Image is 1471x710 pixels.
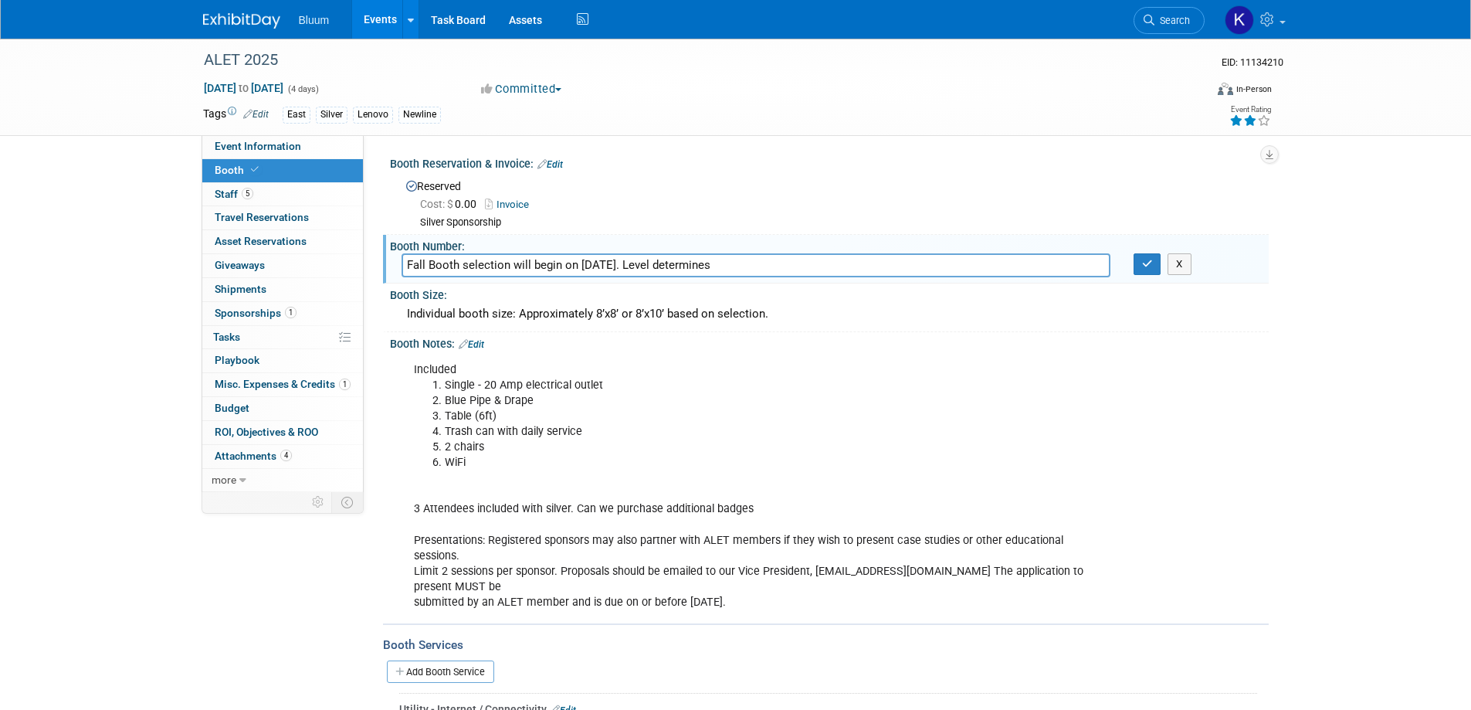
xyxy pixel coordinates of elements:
[215,211,309,223] span: Travel Reservations
[1229,106,1271,114] div: Event Rating
[215,283,266,295] span: Shipments
[286,84,319,94] span: (4 days)
[403,355,1099,618] div: Included 3 Attendees included with silver. Can we purchase additional badges Presentations: Regis...
[445,378,1090,393] li: Single - 20 Amp electrical outlet
[202,159,363,182] a: Booth
[402,302,1257,326] div: Individual booth size: Approximately 8’x8’ or 8’x10’ based on selection.
[339,379,351,390] span: 1
[215,307,297,319] span: Sponsorships
[390,152,1269,172] div: Booth Reservation & Invoice:
[198,46,1181,74] div: ALET 2025
[476,81,568,97] button: Committed
[215,140,301,152] span: Event Information
[202,421,363,444] a: ROI, Objectives & ROO
[387,661,494,683] a: Add Booth Service
[202,254,363,277] a: Giveaways
[445,424,1090,440] li: Trash can with daily service
[383,637,1269,654] div: Booth Services
[390,332,1269,352] div: Booth Notes:
[280,450,292,461] span: 4
[202,373,363,396] a: Misc. Expenses & Credits1
[212,474,236,486] span: more
[202,278,363,301] a: Shipments
[402,175,1257,229] div: Reserved
[242,188,253,199] span: 5
[215,426,318,438] span: ROI, Objectives & ROO
[215,354,259,366] span: Playbook
[203,106,269,124] td: Tags
[213,331,240,343] span: Tasks
[390,284,1269,303] div: Booth Size:
[398,107,441,123] div: Newline
[202,349,363,372] a: Playbook
[305,492,332,512] td: Personalize Event Tab Strip
[202,469,363,492] a: more
[283,107,310,123] div: East
[215,259,265,271] span: Giveaways
[202,326,363,349] a: Tasks
[331,492,363,512] td: Toggle Event Tabs
[445,455,1090,471] li: WiFi
[420,198,455,210] span: Cost: $
[202,230,363,253] a: Asset Reservations
[353,107,393,123] div: Lenovo
[215,450,292,462] span: Attachments
[215,402,249,414] span: Budget
[485,199,537,210] a: Invoice
[316,107,347,123] div: Silver
[202,206,363,229] a: Travel Reservations
[445,409,1090,424] li: Table (6ft)
[1113,80,1273,104] div: Event Format
[299,14,330,26] span: Bluum
[1218,83,1233,95] img: Format-Inperson.png
[420,216,1257,229] div: Silver Sponsorship
[243,109,269,120] a: Edit
[445,393,1090,409] li: Blue Pipe & Drape
[203,81,284,95] span: [DATE] [DATE]
[251,165,259,174] i: Booth reservation complete
[202,135,363,158] a: Event Information
[202,445,363,468] a: Attachments4
[285,307,297,318] span: 1
[390,235,1269,254] div: Booth Number:
[202,302,363,325] a: Sponsorships1
[202,397,363,420] a: Budget
[420,198,483,210] span: 0.00
[215,378,351,390] span: Misc. Expenses & Credits
[459,339,484,350] a: Edit
[537,159,563,170] a: Edit
[215,188,253,200] span: Staff
[1225,5,1254,35] img: Kellie Noller
[1134,7,1205,34] a: Search
[215,235,307,247] span: Asset Reservations
[203,13,280,29] img: ExhibitDay
[1154,15,1190,26] span: Search
[445,440,1090,455] li: 2 chairs
[236,82,251,94] span: to
[1222,56,1283,68] span: Event ID: 11134210
[202,183,363,206] a: Staff5
[215,164,262,176] span: Booth
[1168,253,1191,275] button: X
[1235,83,1272,95] div: In-Person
